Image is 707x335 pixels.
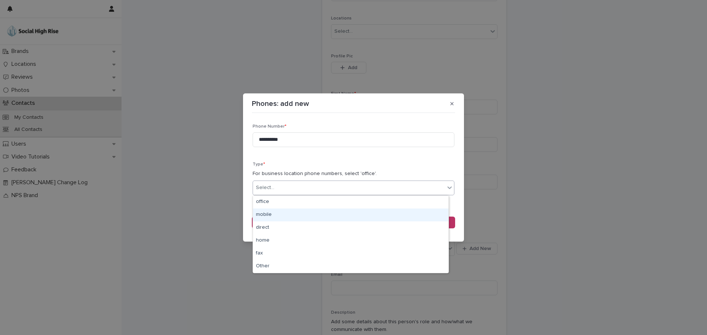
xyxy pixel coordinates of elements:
[252,217,455,228] button: Save
[252,99,309,108] p: Phones: add new
[253,196,449,209] div: office
[253,247,449,260] div: fax
[253,162,265,167] span: Type
[253,124,286,129] span: Phone Number
[256,184,274,192] div: Select...
[253,234,449,247] div: home
[253,209,449,221] div: mobile
[253,260,449,273] div: Other
[253,221,449,234] div: direct
[253,170,454,178] p: For business location phone numbers, select 'office'.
